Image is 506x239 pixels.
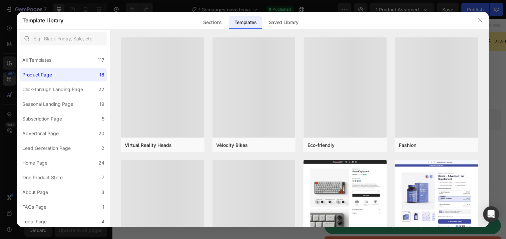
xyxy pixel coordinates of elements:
[22,12,63,29] h2: Template Library
[20,32,107,45] input: E.g.: Black Friday, Sale, etc.
[102,218,105,226] div: 4
[216,221,395,237] button: Add to cart
[98,56,105,64] div: 117
[99,85,105,93] div: 22
[245,113,273,127] div: £25.80
[22,85,83,93] div: Click-through Landing Page
[278,206,333,215] p: Buy it now --
[102,144,105,152] div: 2
[399,142,416,149] div: Fashion
[22,71,52,79] div: Product Page
[216,142,248,149] div: Vélocity Bikes
[125,142,172,149] div: Virtual Reality Heads
[22,174,63,182] div: One Product Store
[100,100,105,108] div: 19
[218,94,327,110] button: Judge.me - Preview Badge (Stars)
[99,159,105,167] div: 24
[237,98,322,105] div: [DOMAIN_NAME] - Preview Badge (Stars)
[22,56,52,64] div: All Templates
[275,115,299,124] pre: 42% off
[103,203,105,211] div: 1
[231,138,287,144] p: Delivery in 3 to 7 business days
[389,19,443,28] p: 22,500+ Happy Customers
[22,218,47,226] div: Legal Page
[206,19,249,28] p: 700+ 5-Star Reviews
[322,208,333,213] s: 25,80
[216,113,243,127] div: £14.90
[216,57,395,92] h1: FluffyGone Roller™ - Less dirt, more love
[100,71,105,79] div: 16
[228,175,341,183] p: Delivery in 5 business days
[99,130,105,138] div: 20
[22,100,74,108] div: Seasonal Landing Page
[102,174,105,182] div: 7
[100,19,154,28] p: 22,500+ Happy Customers
[229,16,262,29] div: Templates
[228,163,341,171] p: No risk of scratches
[306,207,321,213] strong: £14,90
[22,159,48,167] div: Home Page
[228,150,341,158] p: Quick cleaning in 3 seconds
[102,188,105,196] div: 3
[246,49,296,56] p: 22,500+ Happy Customers
[22,130,59,138] div: Advertorial Page
[22,203,47,211] div: FAQs Page
[22,188,48,196] div: About Page
[224,98,232,106] img: Judgeme.png
[308,142,335,149] div: Eco-friendly
[12,19,48,28] p: 30 Day Guarantee
[264,16,304,29] div: Saved Library
[198,16,227,29] div: Sections
[301,19,337,28] p: 30 Day Guarantee
[231,129,264,135] i: Free shipping
[102,115,105,123] div: 5
[22,115,62,123] div: Subscription Page
[483,206,499,222] div: Open Intercom Messenger
[216,202,395,219] button: <p>Buy it now --<span style="font-size:16px;"> </span><span style="color:#FFFFFF;font-size:16px;"...
[22,144,71,152] div: Lead Generation Page
[228,188,341,196] p: Supports strong muscles, increases bone strength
